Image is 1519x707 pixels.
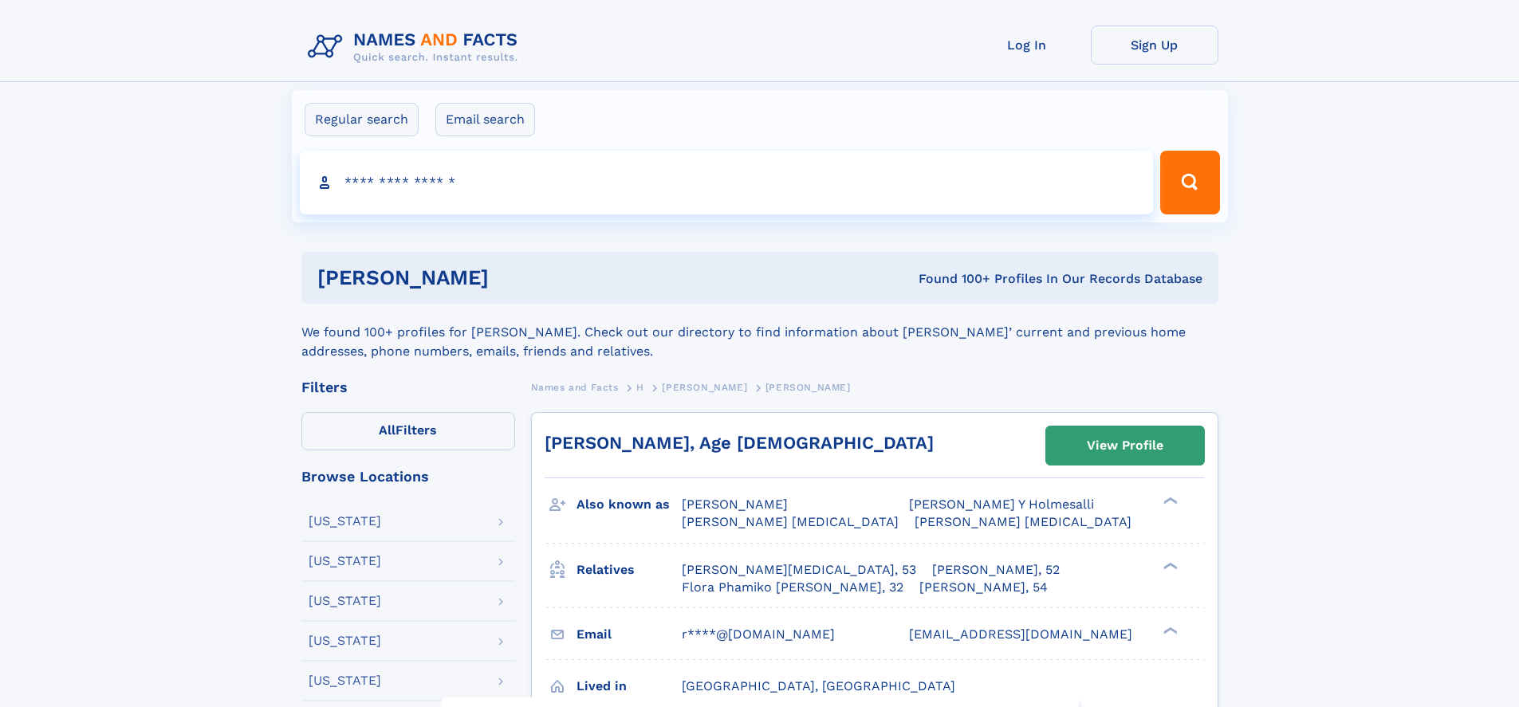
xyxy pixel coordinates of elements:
span: [GEOGRAPHIC_DATA], [GEOGRAPHIC_DATA] [682,678,955,693]
div: [US_STATE] [309,634,381,647]
div: Filters [301,380,515,395]
a: [PERSON_NAME], 52 [932,561,1060,579]
span: [PERSON_NAME] [765,382,851,393]
label: Email search [435,103,535,136]
div: Browse Locations [301,469,515,484]
span: [PERSON_NAME] [682,497,788,512]
button: Search Button [1160,151,1219,214]
label: Filters [301,412,515,450]
a: Log In [963,26,1091,65]
div: [US_STATE] [309,674,381,687]
span: H [636,382,644,393]
div: View Profile [1087,427,1163,464]
div: ❯ [1159,560,1179,571]
div: [US_STATE] [309,515,381,528]
a: Flora Phamiko [PERSON_NAME], 32 [682,579,903,596]
span: [PERSON_NAME] Y Holmesalli [909,497,1094,512]
h3: Also known as [577,491,682,518]
div: [US_STATE] [309,595,381,607]
span: [PERSON_NAME] [MEDICAL_DATA] [682,514,899,529]
h3: Relatives [577,556,682,583]
a: [PERSON_NAME], 54 [919,579,1048,596]
div: [US_STATE] [309,555,381,568]
a: [PERSON_NAME][MEDICAL_DATA], 53 [682,561,916,579]
div: Found 100+ Profiles In Our Records Database [703,270,1202,288]
a: View Profile [1046,426,1204,465]
a: [PERSON_NAME], Age [DEMOGRAPHIC_DATA] [545,433,934,453]
img: Logo Names and Facts [301,26,531,69]
h1: [PERSON_NAME] [317,268,704,288]
label: Regular search [305,103,419,136]
a: Sign Up [1091,26,1218,65]
a: Names and Facts [531,377,619,397]
div: We found 100+ profiles for [PERSON_NAME]. Check out our directory to find information about [PERS... [301,304,1218,361]
a: [PERSON_NAME] [662,377,747,397]
span: [PERSON_NAME] [662,382,747,393]
div: ❯ [1159,496,1179,506]
h3: Email [577,621,682,648]
input: search input [300,151,1154,214]
span: [EMAIL_ADDRESS][DOMAIN_NAME] [909,626,1132,642]
span: [PERSON_NAME] [MEDICAL_DATA] [915,514,1131,529]
a: H [636,377,644,397]
h3: Lived in [577,673,682,700]
span: All [379,422,395,438]
div: ❯ [1159,625,1179,635]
